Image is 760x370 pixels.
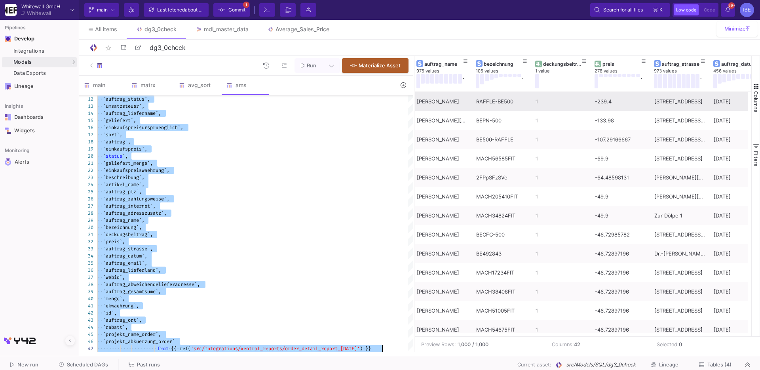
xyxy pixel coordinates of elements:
[2,32,77,45] mat-expansion-panel-header: Navigation iconDevelop
[484,61,523,67] div: bezeichnung
[89,43,99,53] img: Logo
[79,138,93,145] div: 18
[103,267,161,273] span: `auftrag_lieferland`,
[97,174,103,181] span: ··
[97,224,103,231] span: ··
[307,63,316,69] span: Run
[476,244,527,263] div: BE492843
[97,259,103,267] span: ··
[171,345,177,352] span: {{
[79,231,93,238] div: 31
[103,146,147,152] span: `einkaufspreis`,
[5,36,11,42] img: Navigation icon
[654,244,705,263] div: Dr.-[PERSON_NAME][STREET_ADDRESS]
[103,231,153,238] span: `deckungsbeitrag`,
[363,345,365,352] span: ·
[21,4,60,9] div: Whitewall GmbH
[417,111,467,130] div: [PERSON_NAME][GEOGRAPHIC_DATA]
[103,110,161,116] span: `auftrag_liefername`,
[659,5,663,15] span: k
[79,259,93,267] div: 35
[97,295,103,302] span: ··
[476,168,527,187] div: 2FPpSFzSVe
[536,187,586,206] div: 1
[704,7,715,13] span: Code
[13,70,75,76] div: Data Exports
[79,181,93,188] div: 24
[79,202,93,210] div: 27
[536,301,586,320] div: 1
[654,168,705,187] div: [PERSON_NAME][STREET_ADDRESS]
[79,252,93,259] div: 34
[417,301,467,320] div: [PERSON_NAME]
[15,158,66,166] div: Alerts
[14,36,26,42] div: Develop
[97,317,103,324] span: ··
[97,138,103,145] span: ··
[168,345,171,352] span: ·
[543,61,582,67] div: deckungsbeitrag
[417,206,467,225] div: [PERSON_NAME]
[97,288,103,295] span: ··
[79,145,93,153] div: 19
[595,168,646,187] div: -64.48598131
[103,117,136,124] span: `geliefert`,
[595,206,646,225] div: -49.9
[79,224,93,231] div: 30
[97,153,103,160] span: ··
[595,92,646,111] div: -239.4
[654,187,705,206] div: [PERSON_NAME][STREET_ADDRESS]
[536,92,586,111] div: 1
[463,74,464,88] div: .
[603,4,643,16] span: Search for all files
[97,231,103,238] span: ··
[654,282,705,301] div: [STREET_ADDRESS]
[417,225,467,244] div: [PERSON_NAME]
[595,301,646,320] div: -46.72897196
[424,61,464,67] div: auftrag_name
[97,110,103,117] span: ··
[662,61,701,67] div: auftrag_strasse
[144,26,177,32] div: dg3_0check
[97,252,103,259] span: ··
[2,46,77,56] a: Integrations
[275,26,329,32] div: Average_Sales_Price
[595,244,646,263] div: -46.72897196
[546,337,650,352] td: Columns:
[595,225,646,244] div: -46.72985782
[103,153,106,159] span: `
[472,341,488,348] b: / 1,000
[103,317,142,323] span: `auftrag_ort`,
[14,83,66,90] div: Lineage
[536,320,586,339] div: 1
[595,149,646,168] div: -69.9
[417,244,467,263] div: [PERSON_NAME]
[476,301,527,320] div: MACH51005FIT
[574,341,580,347] b: 42
[595,111,646,130] div: -133.98
[522,74,523,88] div: .
[196,26,202,33] img: Tab icon
[103,181,144,188] span: `artikel_name`,
[179,82,185,88] img: SQL-Model type child icon
[97,117,103,124] span: ··
[103,124,183,131] span: `einkaufspreisurspruenglich`,
[535,68,595,74] div: 1 value
[417,320,467,339] div: [PERSON_NAME]
[137,362,160,368] span: Past runs
[97,217,103,224] span: ··
[97,324,103,331] span: ··
[122,153,128,159] span: `,
[27,11,51,16] div: Whitewall
[103,139,131,145] span: `auftrag`,
[536,282,586,301] div: 1
[476,111,527,130] div: BEPN-500
[595,320,646,339] div: -46.72897196
[131,82,169,88] div: matrx
[536,225,586,244] div: 1
[476,149,527,168] div: MACH56585FIT
[79,309,93,317] div: 42
[106,153,122,159] span: status
[417,149,467,168] div: [PERSON_NAME]
[179,82,217,88] div: avg_sort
